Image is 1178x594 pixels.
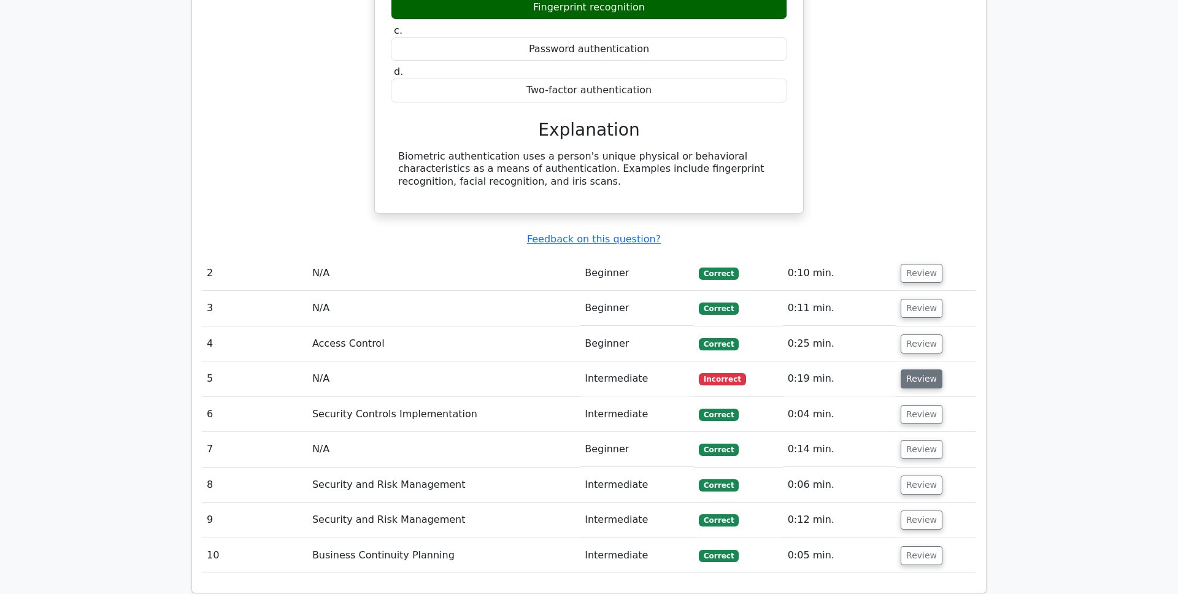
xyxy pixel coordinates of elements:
[783,291,896,326] td: 0:11 min.
[307,538,580,573] td: Business Continuity Planning
[699,373,746,385] span: Incorrect
[202,432,307,467] td: 7
[307,397,580,432] td: Security Controls Implementation
[391,79,787,102] div: Two-factor authentication
[527,233,661,245] a: Feedback on this question?
[202,361,307,396] td: 5
[394,25,402,36] span: c.
[202,256,307,291] td: 2
[580,432,694,467] td: Beginner
[307,291,580,326] td: N/A
[783,397,896,432] td: 0:04 min.
[699,409,739,421] span: Correct
[699,268,739,280] span: Correct
[901,264,942,283] button: Review
[783,468,896,503] td: 0:06 min.
[901,334,942,353] button: Review
[783,256,896,291] td: 0:10 min.
[394,66,403,77] span: d.
[307,361,580,396] td: N/A
[699,550,739,562] span: Correct
[783,503,896,538] td: 0:12 min.
[783,432,896,467] td: 0:14 min.
[580,326,694,361] td: Beginner
[901,511,942,530] button: Review
[699,514,739,526] span: Correct
[202,326,307,361] td: 4
[901,440,942,459] button: Review
[391,37,787,61] div: Password authentication
[580,291,694,326] td: Beginner
[307,503,580,538] td: Security and Risk Management
[580,503,694,538] td: Intermediate
[202,291,307,326] td: 3
[580,256,694,291] td: Beginner
[580,538,694,573] td: Intermediate
[202,468,307,503] td: 8
[202,503,307,538] td: 9
[699,479,739,492] span: Correct
[307,256,580,291] td: N/A
[580,361,694,396] td: Intermediate
[307,432,580,467] td: N/A
[699,444,739,456] span: Correct
[580,468,694,503] td: Intermediate
[901,299,942,318] button: Review
[202,397,307,432] td: 6
[307,326,580,361] td: Access Control
[699,338,739,350] span: Correct
[783,326,896,361] td: 0:25 min.
[699,303,739,315] span: Correct
[901,546,942,565] button: Review
[398,150,780,188] div: Biometric authentication uses a person's unique physical or behavioral characteristics as a means...
[783,538,896,573] td: 0:05 min.
[783,361,896,396] td: 0:19 min.
[901,369,942,388] button: Review
[398,120,780,141] h3: Explanation
[202,538,307,573] td: 10
[580,397,694,432] td: Intermediate
[307,468,580,503] td: Security and Risk Management
[901,405,942,424] button: Review
[901,476,942,495] button: Review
